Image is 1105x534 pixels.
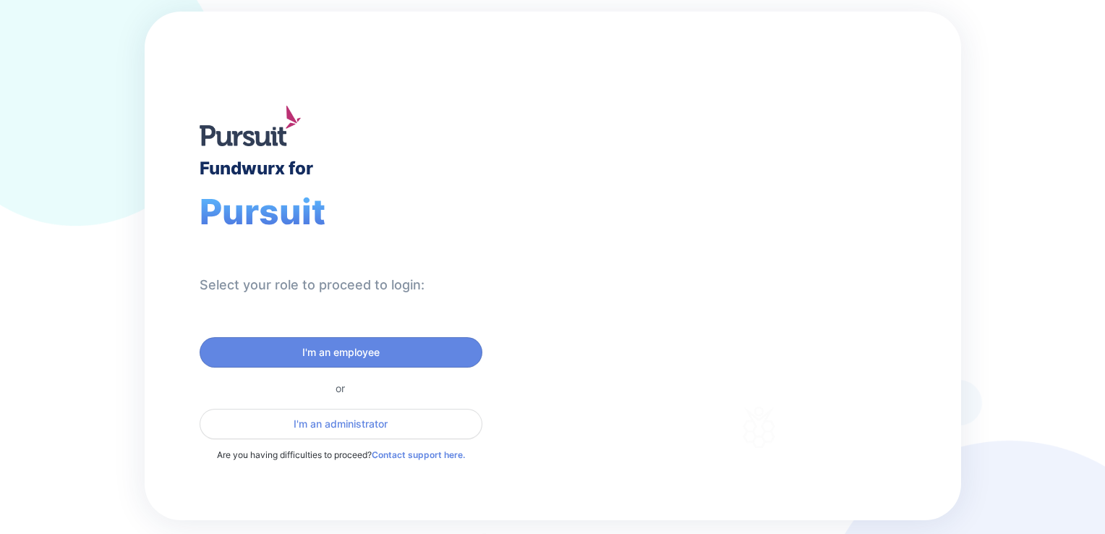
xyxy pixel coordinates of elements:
div: Welcome to [635,203,748,217]
div: Thank you for choosing Fundwurx as your partner in driving positive social impact! [635,287,883,328]
img: logo.jpg [200,106,301,146]
div: Fundwurx [635,223,801,258]
a: Contact support here. [372,449,465,460]
span: Pursuit [200,190,325,233]
button: I'm an administrator [200,409,482,439]
span: I'm an administrator [294,417,388,431]
p: Are you having difficulties to proceed? [200,448,482,462]
span: I'm an employee [302,345,380,360]
button: I'm an employee [200,337,482,368]
div: Select your role to proceed to login: [200,276,424,294]
div: Fundwurx for [200,158,313,179]
div: or [200,382,482,394]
